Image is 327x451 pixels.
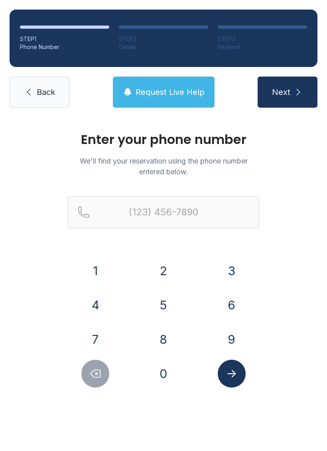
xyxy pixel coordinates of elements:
[150,257,177,285] button: 2
[218,291,246,319] button: 6
[218,360,246,388] button: Submit lookup form
[20,35,109,43] div: STEP 1
[150,360,177,388] button: 0
[81,257,109,285] button: 1
[218,325,246,353] button: 9
[81,360,109,388] button: Delete number
[218,35,307,43] div: STEP 3
[37,87,55,98] span: Back
[150,325,177,353] button: 8
[68,196,259,228] input: Reservation phone number
[119,43,208,51] div: Details
[272,87,290,98] span: Next
[136,87,205,98] span: Request Live Help
[20,43,109,51] div: Phone Number
[68,133,259,146] h1: Enter your phone number
[81,291,109,319] button: 4
[119,35,208,43] div: STEP 2
[218,43,307,51] div: Payment
[218,257,246,285] button: 3
[68,156,259,177] p: We'll find your reservation using the phone number entered below.
[150,291,177,319] button: 5
[81,325,109,353] button: 7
